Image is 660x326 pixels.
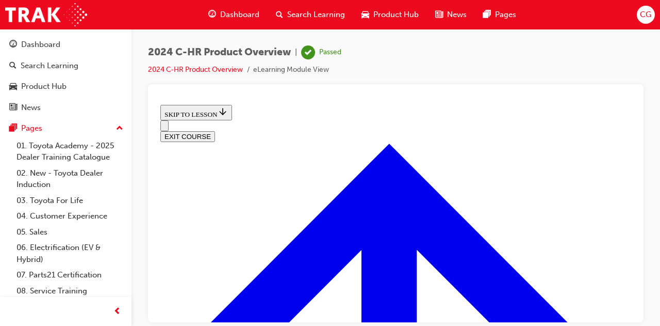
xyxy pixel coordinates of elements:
a: 2024 C-HR Product Overview [148,65,243,74]
a: Dashboard [4,35,127,54]
button: SKIP TO LESSON [4,4,76,20]
span: News [447,9,467,21]
span: news-icon [435,8,443,21]
button: DashboardSearch LearningProduct HubNews [4,33,127,119]
a: 06. Electrification (EV & Hybrid) [12,240,127,267]
span: guage-icon [208,8,216,21]
span: 2024 C-HR Product Overview [148,46,291,58]
span: news-icon [9,103,17,113]
span: Dashboard [220,9,259,21]
li: eLearning Module View [253,64,329,76]
span: up-icon [116,122,123,135]
button: Pages [4,119,127,138]
span: Pages [495,9,516,21]
a: news-iconNews [427,4,475,25]
span: learningRecordVerb_PASS-icon [301,45,315,59]
a: 08. Service Training [12,283,127,299]
a: Search Learning [4,56,127,75]
button: Open navigation menu [4,20,12,30]
div: Dashboard [21,39,60,51]
nav: Navigation menu [4,20,475,41]
a: News [4,98,127,117]
div: News [21,102,41,114]
button: CG [637,6,655,24]
span: car-icon [361,8,369,21]
a: 02. New - Toyota Dealer Induction [12,165,127,193]
span: prev-icon [113,305,121,318]
a: pages-iconPages [475,4,524,25]
a: guage-iconDashboard [200,4,268,25]
img: Trak [5,3,87,26]
span: Product Hub [373,9,419,21]
button: EXIT COURSE [4,30,59,41]
span: CG [640,9,651,21]
span: car-icon [9,82,17,91]
a: 03. Toyota For Life [12,193,127,209]
a: Product Hub [4,77,127,96]
span: pages-icon [483,8,491,21]
span: pages-icon [9,124,17,133]
a: car-iconProduct Hub [353,4,427,25]
a: search-iconSearch Learning [268,4,353,25]
span: SKIP TO LESSON [8,10,72,18]
span: search-icon [9,61,16,71]
div: Pages [21,122,42,134]
a: 04. Customer Experience [12,208,127,224]
span: search-icon [276,8,283,21]
span: Search Learning [287,9,345,21]
div: Search Learning [21,60,78,72]
span: guage-icon [9,40,17,50]
a: 07. Parts21 Certification [12,267,127,283]
a: 01. Toyota Academy - 2025 Dealer Training Catalogue [12,138,127,165]
div: Passed [319,48,341,57]
span: | [295,46,297,58]
a: 05. Sales [12,224,127,240]
div: Product Hub [21,81,67,92]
